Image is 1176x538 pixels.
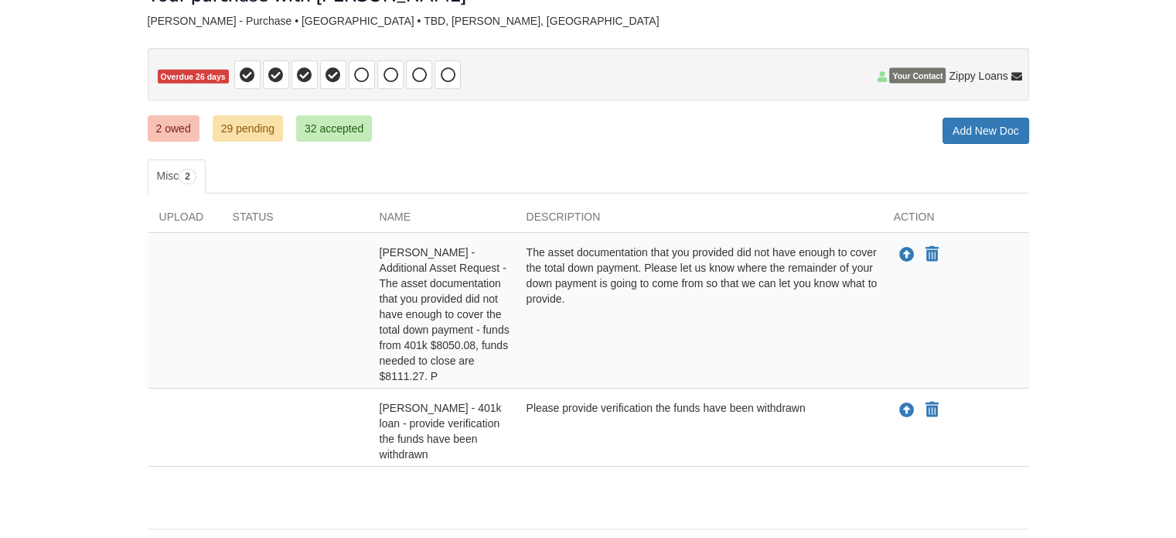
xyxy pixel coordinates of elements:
button: Upload Jennifer Carr - 401k loan - provide verification the funds have been withdrawn [898,400,916,420]
button: Upload Gail Wrona - Additional Asset Request - The asset documentation that you provided did not ... [898,245,916,265]
span: [PERSON_NAME] - 401k loan - provide verification the funds have been withdrawn [380,402,502,461]
a: 32 accepted [296,115,372,142]
a: 2 owed [148,115,199,142]
a: Add New Doc [943,118,1029,144]
a: 29 pending [213,115,283,142]
div: Description [515,209,882,232]
a: Misc [148,159,206,194]
div: The asset documentation that you provided did not have enough to cover the total down payment. Pl... [515,245,882,384]
span: Overdue 26 days [158,70,229,84]
span: Your Contact [889,68,946,84]
button: Declare Gail Wrona - Additional Asset Request - The asset documentation that you provided did not... [924,245,940,264]
div: Please provide verification the funds have been withdrawn [515,400,882,462]
span: 2 [179,169,196,184]
span: [PERSON_NAME] - Additional Asset Request - The asset documentation that you provided did not have... [380,246,510,382]
span: Zippy Loans [949,68,1007,84]
button: Declare Jennifer Carr - 401k loan - provide verification the funds have been withdrawn not applic... [924,401,940,420]
div: Status [221,209,368,232]
div: Action [882,209,1029,232]
div: [PERSON_NAME] - Purchase • [GEOGRAPHIC_DATA] • TBD, [PERSON_NAME], [GEOGRAPHIC_DATA] [148,15,1029,28]
div: Upload [148,209,221,232]
div: Name [368,209,515,232]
